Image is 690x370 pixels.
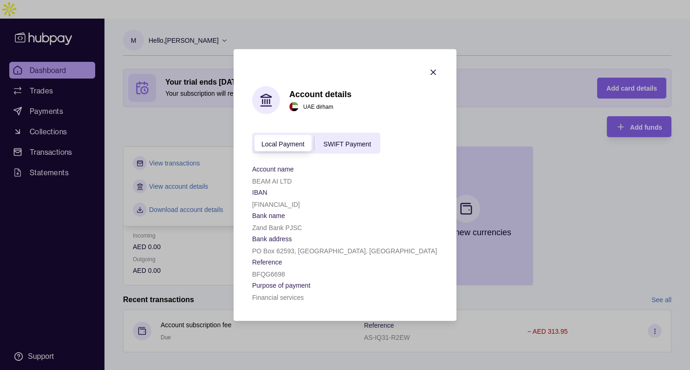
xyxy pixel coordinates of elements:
p: Reference [252,258,282,266]
p: Bank name [252,212,285,219]
p: Zand Bank PJSC [252,224,302,231]
p: BEAM AI LTD [252,178,292,185]
h1: Account details [289,89,352,99]
p: UAE dirham [303,101,333,112]
p: Financial services [252,294,304,301]
p: Purpose of payment [252,282,310,289]
div: accountIndex [252,133,380,154]
p: BFQG6698 [252,271,285,278]
img: ae [289,102,299,111]
p: [FINANCIAL_ID] [252,201,300,208]
p: PO Box 62593, [GEOGRAPHIC_DATA], [GEOGRAPHIC_DATA] [252,247,437,255]
p: IBAN [252,189,267,196]
p: Account name [252,165,294,173]
p: Bank address [252,235,292,243]
span: SWIFT Payment [324,140,371,147]
span: Local Payment [261,140,305,147]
